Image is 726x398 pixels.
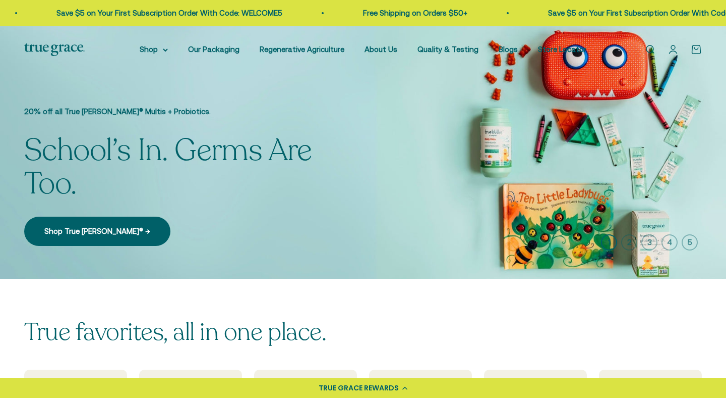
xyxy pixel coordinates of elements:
div: TRUE GRACE REWARDS [319,383,399,393]
summary: Shop [140,43,168,56]
split-lines: School’s In. Germs Are Too. [24,130,312,205]
split-lines: True favorites, all in one place. [24,316,326,349]
a: Our Packaging [188,45,239,54]
button: 5 [682,234,698,251]
p: Save $5 on Your First Subscription Order With Code: WELCOME5 [56,7,282,19]
button: 4 [661,234,678,251]
a: Blogs [499,45,518,54]
p: 20% off all True [PERSON_NAME]® Multis + Probiotics. [24,106,357,118]
a: Free Shipping on Orders $50+ [362,9,467,17]
a: Regenerative Agriculture [260,45,344,54]
button: 2 [621,234,637,251]
a: Store Locator [538,45,586,54]
button: 1 [601,234,617,251]
a: About Us [365,45,397,54]
a: Shop True [PERSON_NAME]® → [24,217,170,246]
button: 3 [641,234,657,251]
a: Quality & Testing [417,45,478,54]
